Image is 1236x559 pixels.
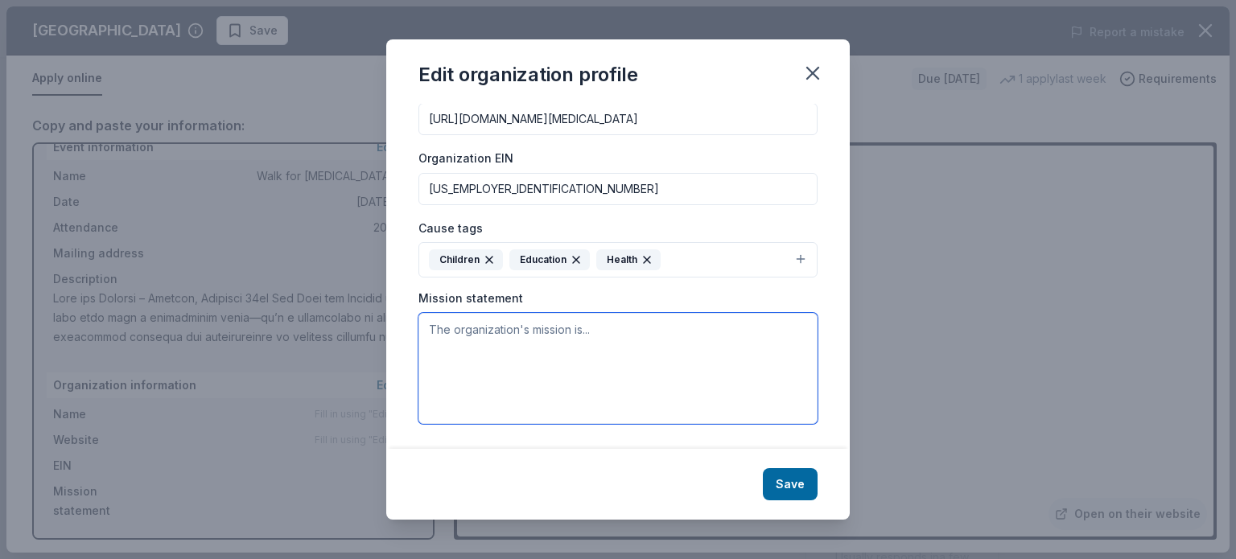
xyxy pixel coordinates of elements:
[429,249,503,270] div: Children
[763,468,818,500] button: Save
[596,249,661,270] div: Health
[418,242,818,277] button: ChildrenEducationHealth
[509,249,590,270] div: Education
[418,173,818,205] input: 12-3456789
[418,220,483,236] label: Cause tags
[418,290,523,306] label: Mission statement
[418,62,638,88] div: Edit organization profile
[418,150,513,166] label: Organization EIN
